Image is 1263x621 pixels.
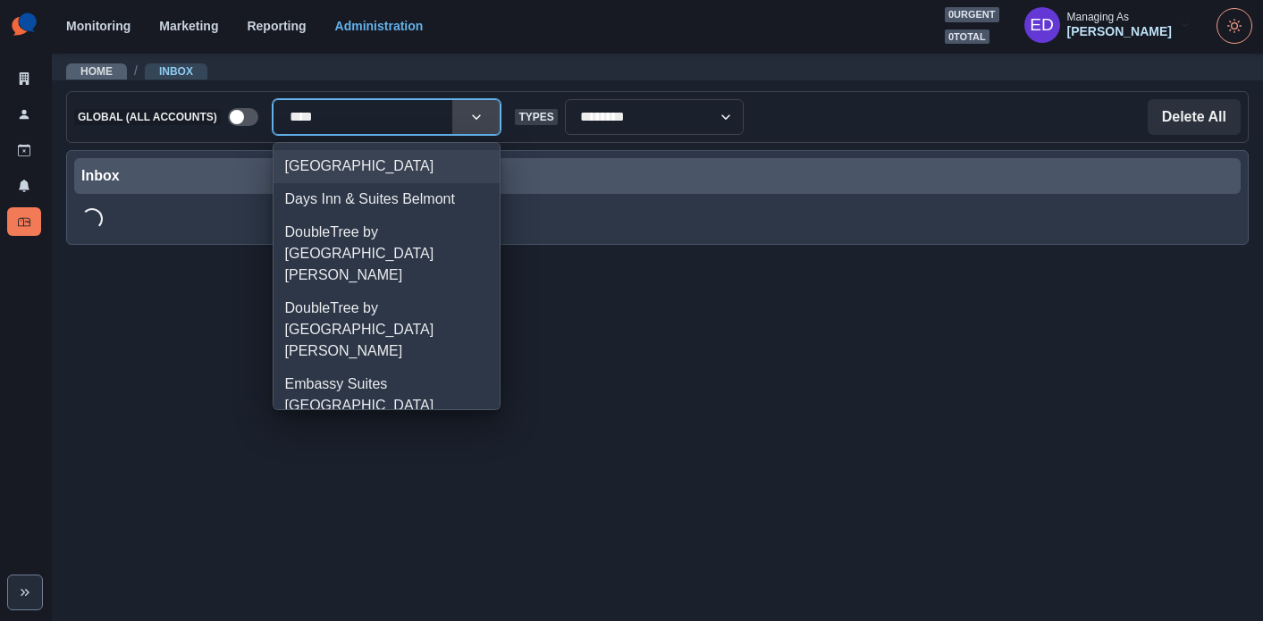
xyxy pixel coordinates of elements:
[945,7,999,22] span: 0 urgent
[7,207,41,236] a: Inbox
[159,65,193,78] a: Inbox
[1067,24,1172,39] div: [PERSON_NAME]
[7,136,41,164] a: Draft Posts
[274,150,501,183] div: [GEOGRAPHIC_DATA]
[134,62,138,80] span: /
[80,65,113,78] a: Home
[1148,99,1241,135] button: Delete All
[1010,7,1206,43] button: Managing As[PERSON_NAME]
[274,291,501,367] div: DoubleTree by [GEOGRAPHIC_DATA][PERSON_NAME]
[66,62,207,80] nav: breadcrumb
[247,19,306,33] a: Reporting
[274,367,501,443] div: Embassy Suites [GEOGRAPHIC_DATA] [GEOGRAPHIC_DATA]
[1067,11,1129,23] div: Managing As
[274,216,501,292] div: DoubleTree by [GEOGRAPHIC_DATA][PERSON_NAME]
[515,109,557,125] span: Types
[66,19,131,33] a: Monitoring
[7,64,41,93] a: Clients
[1217,8,1252,44] button: Toggle Mode
[74,109,221,125] span: Global (All Accounts)
[1030,4,1054,46] div: Elizabeth Dempsey
[159,19,218,33] a: Marketing
[945,29,989,45] span: 0 total
[7,575,43,610] button: Expand
[81,165,1234,187] div: Inbox
[7,172,41,200] a: Notifications
[335,19,424,33] a: Administration
[7,100,41,129] a: Users
[274,183,501,216] div: Days Inn & Suites Belmont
